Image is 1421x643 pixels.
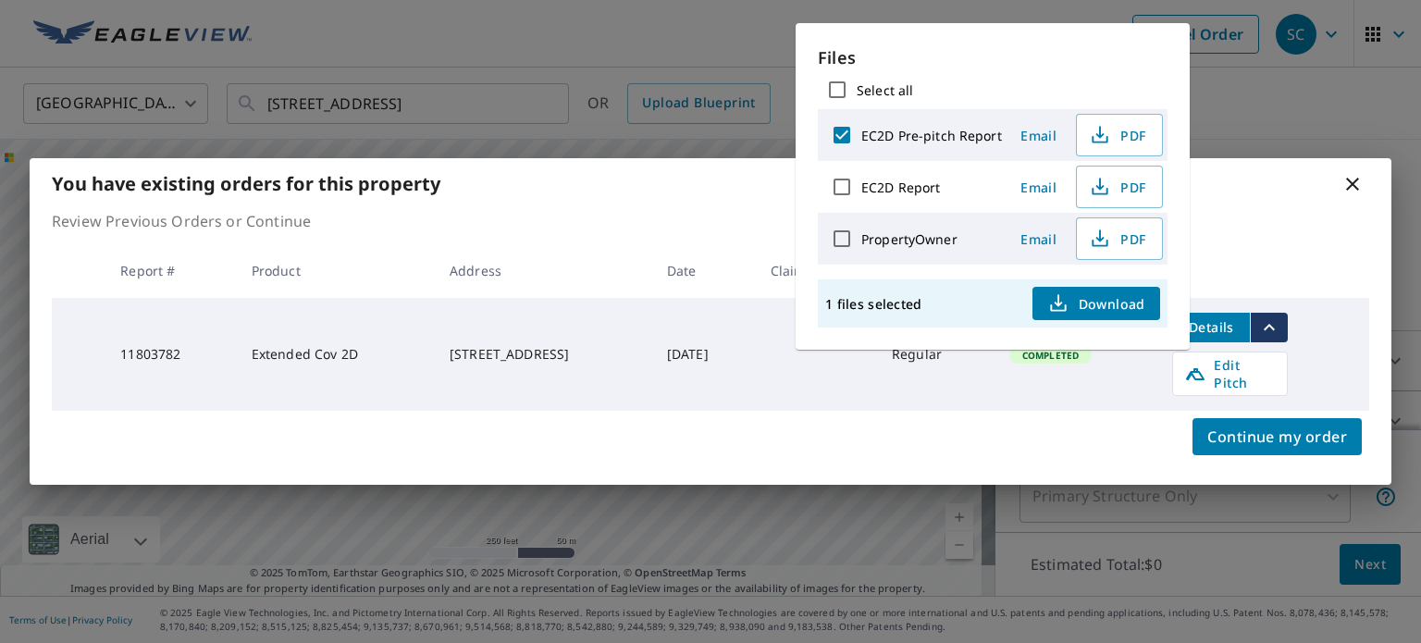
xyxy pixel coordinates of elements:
p: 1 files selected [825,295,921,313]
button: Email [1009,225,1069,253]
span: Edit Pitch [1184,356,1276,391]
th: Date [652,243,756,298]
span: PDF [1088,228,1147,250]
button: detailsBtn-11803782 [1172,313,1250,342]
td: Extended Cov 2D [237,298,435,411]
p: Review Previous Orders or Continue [52,210,1369,232]
label: EC2D Report [861,179,940,196]
button: Download [1032,287,1160,320]
th: Claim ID [756,243,877,298]
span: Continue my order [1207,424,1347,450]
button: PDF [1076,217,1163,260]
b: You have existing orders for this property [52,171,440,196]
a: Edit Pitch [1172,352,1288,396]
span: PDF [1088,124,1147,146]
td: 11803782 [105,298,236,411]
p: Files [818,45,1168,70]
button: filesDropdownBtn-11803782 [1250,313,1288,342]
label: Select all [857,81,913,99]
th: Address [435,243,652,298]
button: Email [1009,173,1069,202]
span: Completed [1011,349,1090,362]
button: Email [1009,121,1069,150]
td: [DATE] [652,298,756,411]
div: [STREET_ADDRESS] [450,345,637,364]
button: Continue my order [1192,418,1362,455]
th: Product [237,243,435,298]
span: Email [1017,230,1061,248]
label: PropertyOwner [861,230,958,248]
label: EC2D Pre-pitch Report [861,127,1002,144]
span: Email [1017,179,1061,196]
span: Download [1047,292,1145,315]
button: PDF [1076,166,1163,208]
td: Regular [877,298,995,411]
button: PDF [1076,114,1163,156]
span: PDF [1088,176,1147,198]
span: Email [1017,127,1061,144]
span: Details [1183,318,1239,336]
th: Report # [105,243,236,298]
